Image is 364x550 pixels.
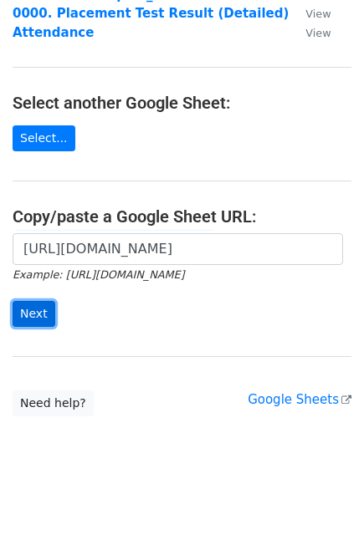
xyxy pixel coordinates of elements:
[248,392,351,407] a: Google Sheets
[289,6,331,21] a: View
[13,233,343,265] input: Paste your Google Sheet URL here
[13,268,184,281] small: Example: [URL][DOMAIN_NAME]
[13,301,55,327] input: Next
[13,390,94,416] a: Need help?
[13,206,351,227] h4: Copy/paste a Google Sheet URL:
[289,25,331,40] a: View
[13,25,94,40] a: Attendance
[305,8,331,20] small: View
[305,27,331,39] small: View
[13,6,289,21] a: 0000. Placement Test Result (Detailed)
[280,470,364,550] iframe: Chat Widget
[13,125,75,151] a: Select...
[13,93,351,113] h4: Select another Google Sheet:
